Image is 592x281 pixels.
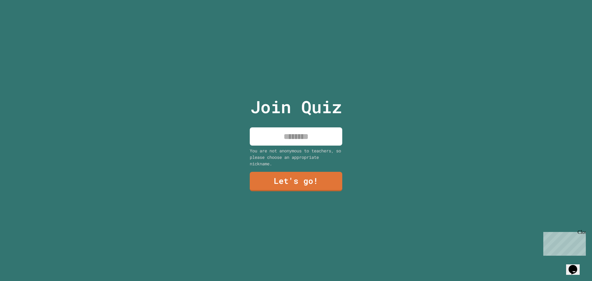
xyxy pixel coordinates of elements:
[250,147,342,167] div: You are not anonymous to teachers, so please choose an appropriate nickname.
[250,172,342,191] a: Let's go!
[566,256,586,275] iframe: chat widget
[541,229,586,256] iframe: chat widget
[2,2,43,39] div: Chat with us now!Close
[250,94,342,120] p: Join Quiz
